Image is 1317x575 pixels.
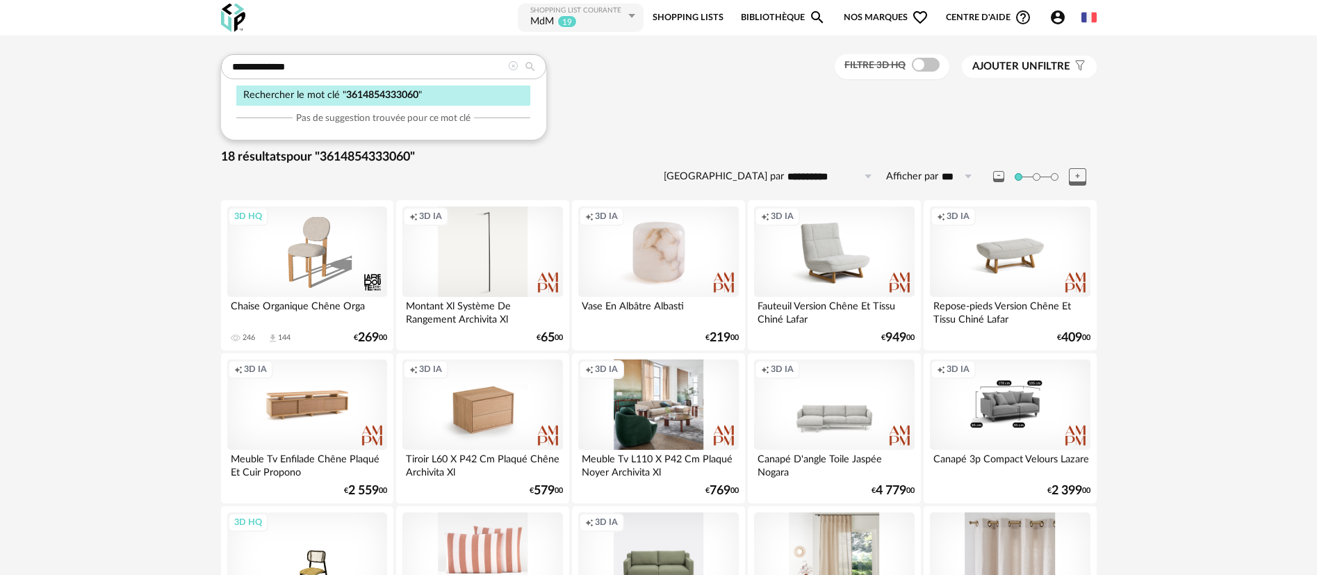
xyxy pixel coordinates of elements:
div: € 00 [705,486,739,496]
a: Creation icon 3D IA Vase En Albâtre Albasti €21900 [572,200,744,350]
span: 409 [1061,333,1082,343]
span: Filter icon [1070,60,1086,74]
div: € 00 [872,486,915,496]
label: Afficher par [886,170,938,184]
a: Creation icon 3D IA Montant Xl Système De Rangement Archivita Xl €6500 [396,200,568,350]
div: Chaise Organique Chêne Orga [227,297,387,325]
span: Filtre 3D HQ [844,60,906,70]
span: Magnify icon [809,9,826,26]
span: Heart Outline icon [912,9,929,26]
span: Creation icon [585,364,594,375]
span: 3D IA [595,211,618,222]
label: [GEOGRAPHIC_DATA] par [664,170,784,184]
span: pour "3614854333060" [286,151,415,163]
span: Account Circle icon [1049,9,1066,26]
a: Creation icon 3D IA Repose-pieds Version Chêne Et Tissu Chiné Lafar €40900 [924,200,1096,350]
div: € 00 [881,333,915,343]
span: Creation icon [937,211,945,222]
div: Repose-pieds Version Chêne Et Tissu Chiné Lafar [930,297,1090,325]
div: € 00 [705,333,739,343]
div: Montant Xl Système De Rangement Archivita Xl [402,297,562,325]
a: Creation icon 3D IA Meuble Tv Enfilade Chêne Plaqué Et Cuir Propono €2 55900 [221,353,393,503]
a: Shopping Lists [653,2,723,33]
span: 3D IA [771,364,794,375]
div: Fauteuil Version Chêne Et Tissu Chiné Lafar [754,297,914,325]
div: Meuble Tv L110 X P42 Cm Plaqué Noyer Archivita Xl [578,450,738,478]
span: 579 [534,486,555,496]
span: 3D IA [947,364,970,375]
a: Creation icon 3D IA Tiroir L60 X P42 Cm Plaqué Chêne Archivita Xl €57900 [396,353,568,503]
span: 3D IA [595,364,618,375]
span: Centre d'aideHelp Circle Outline icon [946,9,1031,26]
sup: 19 [557,15,577,28]
span: Help Circle Outline icon [1015,9,1031,26]
span: Account Circle icon [1049,9,1072,26]
div: Meuble Tv Enfilade Chêne Plaqué Et Cuir Propono [227,450,387,478]
span: Creation icon [761,211,769,222]
div: Rechercher le mot clé " " [236,86,530,106]
span: 3D IA [244,364,267,375]
span: Creation icon [585,211,594,222]
div: 3D HQ [228,513,268,531]
span: 2 399 [1052,486,1082,496]
span: Creation icon [234,364,243,375]
span: Creation icon [585,517,594,528]
span: 3D IA [947,211,970,222]
span: 769 [710,486,730,496]
span: Nos marques [844,2,929,33]
div: 144 [278,333,291,343]
div: Canapé D'angle Toile Jaspée Nogara [754,450,914,478]
span: 269 [358,333,379,343]
img: OXP [221,3,245,32]
span: Pas de suggestion trouvée pour ce mot clé [296,112,471,124]
a: Creation icon 3D IA Canapé D'angle Toile Jaspée Nogara €4 77900 [748,353,920,503]
div: € 00 [537,333,563,343]
img: fr [1081,10,1097,25]
span: Creation icon [409,364,418,375]
span: 2 559 [348,486,379,496]
div: Vase En Albâtre Albasti [578,297,738,325]
span: 3D IA [419,211,442,222]
span: 3D IA [771,211,794,222]
span: Creation icon [761,364,769,375]
span: 3D IA [595,517,618,528]
div: 3D HQ [228,207,268,225]
span: 949 [885,333,906,343]
a: Creation icon 3D IA Fauteuil Version Chêne Et Tissu Chiné Lafar €94900 [748,200,920,350]
span: Creation icon [937,364,945,375]
div: 18 résultats [221,149,1097,165]
span: 219 [710,333,730,343]
div: € 00 [1047,486,1090,496]
div: MdM [530,15,554,29]
div: € 00 [1057,333,1090,343]
div: Canapé 3p Compact Velours Lazare [930,450,1090,478]
div: Shopping List courante [530,6,625,15]
a: BibliothèqueMagnify icon [741,2,826,33]
a: Creation icon 3D IA Meuble Tv L110 X P42 Cm Plaqué Noyer Archivita Xl €76900 [572,353,744,503]
div: € 00 [530,486,563,496]
button: Ajouter unfiltre Filter icon [962,56,1097,78]
span: 65 [541,333,555,343]
span: filtre [972,60,1070,74]
a: 3D HQ Chaise Organique Chêne Orga 246 Download icon 144 €26900 [221,200,393,350]
span: Creation icon [409,211,418,222]
span: 3D IA [419,364,442,375]
a: Creation icon 3D IA Canapé 3p Compact Velours Lazare €2 39900 [924,353,1096,503]
div: € 00 [344,486,387,496]
span: 3614854333060 [346,90,418,100]
span: 4 779 [876,486,906,496]
span: Download icon [268,333,278,343]
div: Tiroir L60 X P42 Cm Plaqué Chêne Archivita Xl [402,450,562,478]
div: 246 [243,333,255,343]
div: € 00 [354,333,387,343]
span: Ajouter un [972,61,1038,72]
